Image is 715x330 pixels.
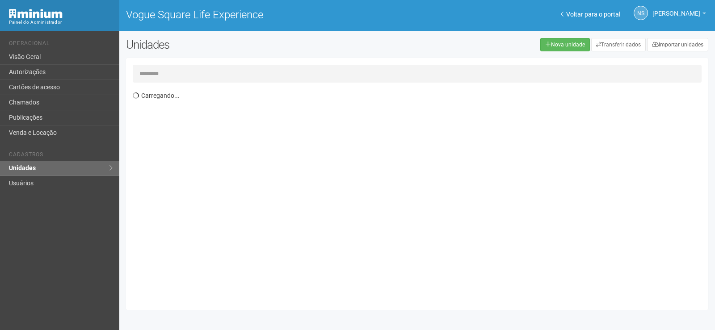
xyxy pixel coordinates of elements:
[652,1,700,17] span: Nicolle Silva
[126,38,361,51] h2: Unidades
[126,9,411,21] h1: Vogue Square Life Experience
[652,11,706,18] a: [PERSON_NAME]
[561,11,620,18] a: Voltar para o portal
[9,9,63,18] img: Minium
[591,38,646,51] a: Transferir dados
[647,38,708,51] a: Importar unidades
[9,40,113,50] li: Operacional
[634,6,648,20] a: NS
[9,18,113,26] div: Painel do Administrador
[9,151,113,161] li: Cadastros
[133,87,708,303] div: Carregando...
[540,38,590,51] a: Nova unidade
